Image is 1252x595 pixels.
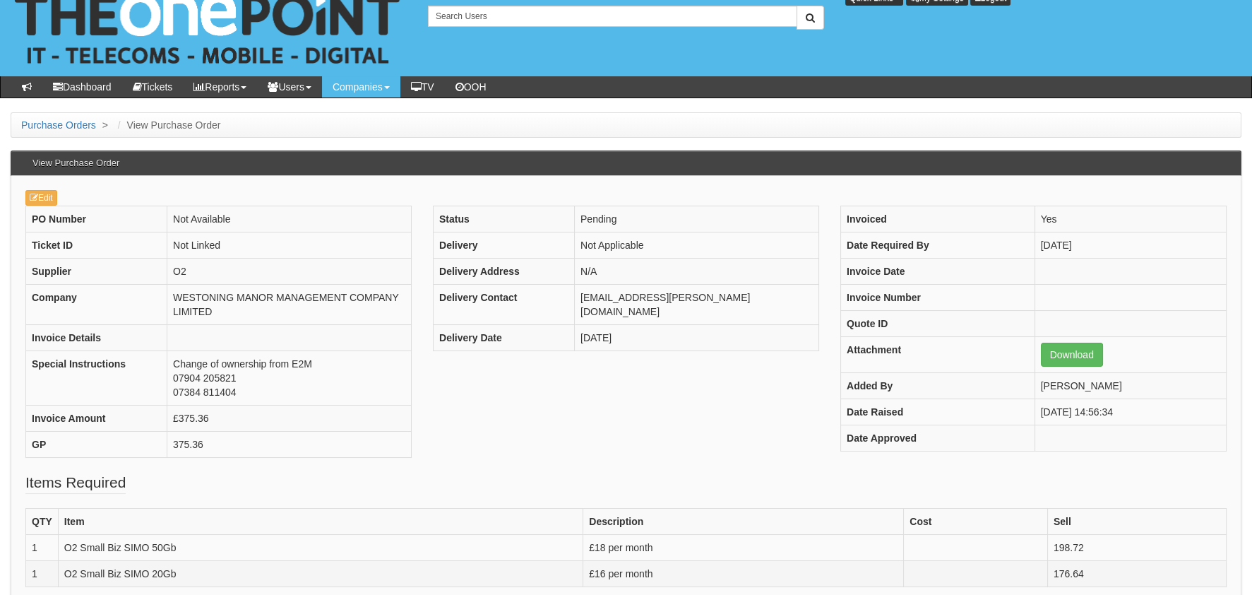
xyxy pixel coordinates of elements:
[26,432,167,458] th: GP
[26,509,59,535] th: QTY
[167,432,412,458] td: 375.36
[26,406,167,432] th: Invoice Amount
[26,325,167,351] th: Invoice Details
[167,285,412,325] td: WESTONING MANOR MANAGEMENT COMPANY LIMITED
[167,351,412,406] td: Change of ownership from E2M 07904 205821 07384 811404
[1035,373,1226,399] td: [PERSON_NAME]
[114,118,221,132] li: View Purchase Order
[840,399,1035,425] th: Date Raised
[183,76,257,98] a: Reports
[433,206,574,232] th: Status
[167,406,412,432] td: £375.36
[583,561,904,587] td: £16 per month
[322,76,400,98] a: Companies
[167,232,412,259] td: Not Linked
[840,311,1035,337] th: Quote ID
[1047,535,1226,561] td: 198.72
[1047,509,1226,535] th: Sell
[400,76,445,98] a: TV
[1047,561,1226,587] td: 176.64
[904,509,1048,535] th: Cost
[1035,232,1226,259] td: [DATE]
[428,6,797,27] input: Search Users
[58,561,583,587] td: O2 Small Biz SIMO 20Gb
[840,425,1035,452] th: Date Approved
[26,206,167,232] th: PO Number
[840,206,1035,232] th: Invoiced
[257,76,322,98] a: Users
[433,325,574,351] th: Delivery Date
[1035,399,1226,425] td: [DATE] 14:56:34
[25,190,57,206] a: Edit
[167,206,412,232] td: Not Available
[26,351,167,406] th: Special Instructions
[583,509,904,535] th: Description
[840,259,1035,285] th: Invoice Date
[122,76,184,98] a: Tickets
[433,285,574,325] th: Delivery Contact
[840,232,1035,259] th: Date Required By
[167,259,412,285] td: O2
[26,285,167,325] th: Company
[21,119,96,131] a: Purchase Orders
[58,535,583,561] td: O2 Small Biz SIMO 50Gb
[840,373,1035,399] th: Added By
[26,232,167,259] th: Ticket ID
[25,151,126,175] h3: View Purchase Order
[840,285,1035,311] th: Invoice Number
[26,561,59,587] td: 1
[574,325,818,351] td: [DATE]
[574,206,818,232] td: Pending
[26,259,167,285] th: Supplier
[583,535,904,561] td: £18 per month
[574,285,818,325] td: [EMAIL_ADDRESS][PERSON_NAME][DOMAIN_NAME]
[574,232,818,259] td: Not Applicable
[433,232,574,259] th: Delivery
[433,259,574,285] th: Delivery Address
[58,509,583,535] th: Item
[840,337,1035,373] th: Attachment
[42,76,122,98] a: Dashboard
[1035,206,1226,232] td: Yes
[25,472,126,494] legend: Items Required
[99,119,112,131] span: >
[445,76,497,98] a: OOH
[26,535,59,561] td: 1
[1041,343,1103,367] a: Download
[574,259,818,285] td: N/A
